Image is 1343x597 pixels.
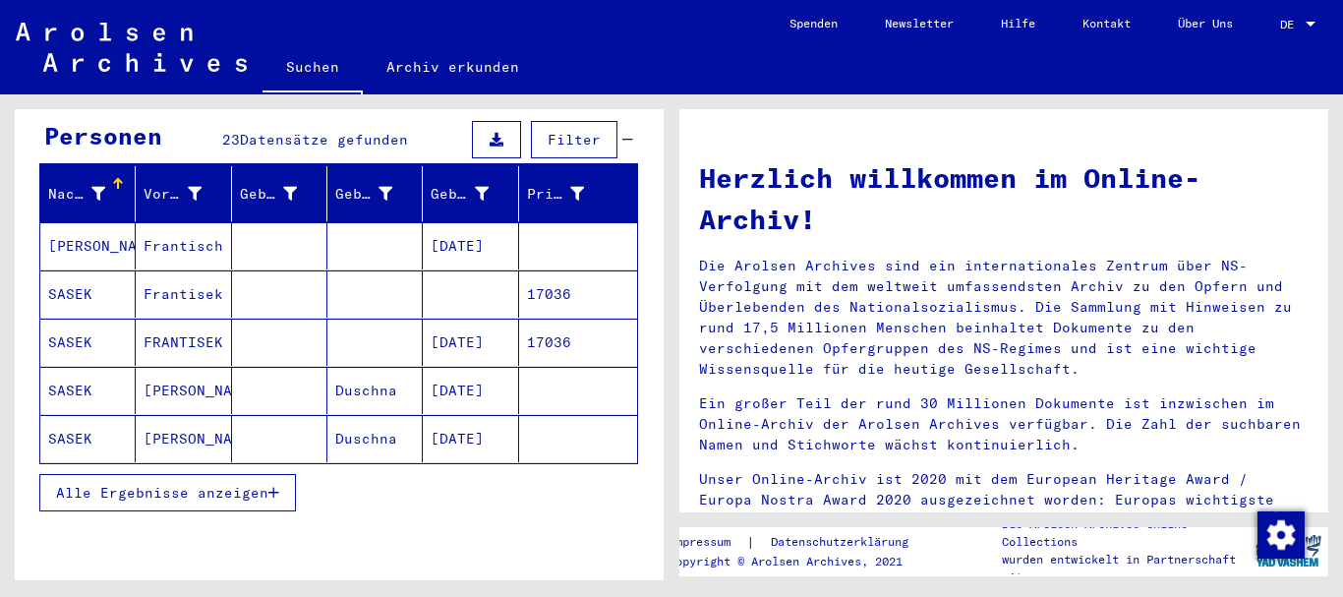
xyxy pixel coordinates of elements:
mat-cell: SASEK [40,367,136,414]
span: 23 [222,131,240,149]
a: Impressum [669,532,746,553]
h1: Herzlich willkommen im Online-Archiv! [699,157,1309,240]
span: DE [1280,18,1302,31]
div: Geburtsdatum [431,184,488,205]
mat-cell: [DATE] [423,319,518,366]
mat-cell: SASEK [40,270,136,318]
span: Filter [548,131,601,149]
mat-cell: FRANTISEK [136,319,231,366]
mat-cell: [DATE] [423,367,518,414]
mat-cell: 17036 [519,319,637,366]
div: Geburt‏ [335,178,422,209]
div: Nachname [48,184,105,205]
a: Archiv erkunden [363,43,543,90]
div: Prisoner # [527,178,613,209]
mat-header-cell: Nachname [40,166,136,221]
div: Geburtsdatum [431,178,517,209]
mat-header-cell: Geburt‏ [327,166,423,221]
mat-cell: [DATE] [423,415,518,462]
p: Die Arolsen Archives sind ein internationales Zentrum über NS-Verfolgung mit dem weltweit umfasse... [699,256,1309,380]
div: Zustimmung ändern [1256,510,1304,558]
div: Nachname [48,178,135,209]
div: Personen [44,118,162,153]
mat-cell: [PERSON_NAME] [40,222,136,269]
mat-cell: Duschna [327,367,423,414]
mat-cell: [PERSON_NAME] [136,367,231,414]
div: Geburt‏ [335,184,392,205]
div: Geburtsname [240,184,297,205]
p: wurden entwickelt in Partnerschaft mit [1002,551,1248,586]
mat-header-cell: Vorname [136,166,231,221]
div: Prisoner # [527,184,584,205]
img: Arolsen_neg.svg [16,23,247,72]
img: yv_logo.png [1252,526,1325,575]
div: Vorname [144,184,201,205]
mat-cell: Frantisch [136,222,231,269]
img: Zustimmung ändern [1257,511,1305,559]
mat-header-cell: Geburtsdatum [423,166,518,221]
mat-cell: Duschna [327,415,423,462]
mat-cell: 17036 [519,270,637,318]
span: Datensätze gefunden [240,131,408,149]
mat-header-cell: Geburtsname [232,166,327,221]
a: Datenschutzerklärung [755,532,932,553]
mat-cell: SASEK [40,319,136,366]
mat-cell: SASEK [40,415,136,462]
mat-cell: Frantisek [136,270,231,318]
p: Unser Online-Archiv ist 2020 mit dem European Heritage Award / Europa Nostra Award 2020 ausgezeic... [699,469,1309,531]
mat-cell: [PERSON_NAME] [136,415,231,462]
button: Filter [531,121,617,158]
mat-cell: [DATE] [423,222,518,269]
span: Alle Ergebnisse anzeigen [56,484,268,502]
div: Vorname [144,178,230,209]
p: Copyright © Arolsen Archives, 2021 [669,553,932,570]
p: Ein großer Teil der rund 30 Millionen Dokumente ist inzwischen im Online-Archiv der Arolsen Archi... [699,393,1309,455]
button: Alle Ergebnisse anzeigen [39,474,296,511]
mat-header-cell: Prisoner # [519,166,637,221]
p: Die Arolsen Archives Online-Collections [1002,515,1248,551]
div: | [669,532,932,553]
a: Suchen [263,43,363,94]
div: Geburtsname [240,178,326,209]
